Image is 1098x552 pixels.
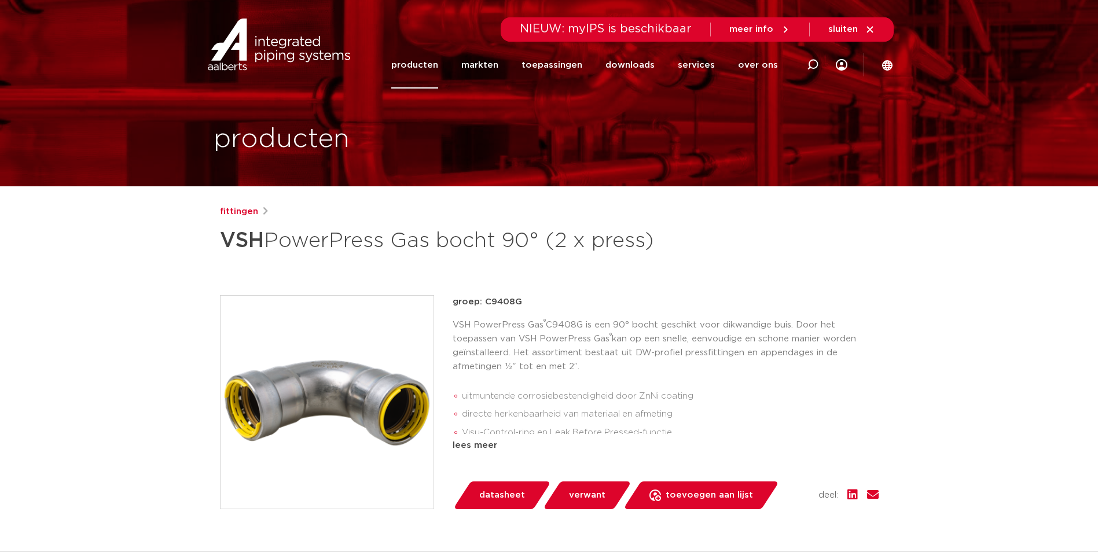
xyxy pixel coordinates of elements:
a: over ons [738,42,778,89]
li: directe herkenbaarheid van materiaal en afmeting [462,405,879,424]
a: downloads [605,42,655,89]
sup: ® [609,333,612,339]
nav: Menu [391,42,778,89]
h1: producten [214,121,350,158]
span: toevoegen aan lijst [666,486,753,505]
strong: VSH [220,230,264,251]
span: verwant [569,486,605,505]
span: sluiten [828,25,858,34]
img: Product Image for VSH PowerPress Gas bocht 90° (2 x press) [221,296,434,509]
div: lees meer [453,439,879,452]
span: datasheet [479,486,525,505]
a: producten [391,42,438,89]
div: my IPS [836,42,847,89]
span: meer info [729,25,773,34]
span: NIEUW: myIPS is beschikbaar [520,23,692,35]
span: deel: [818,488,838,502]
a: fittingen [220,205,258,219]
p: groep: C9408G [453,295,879,309]
a: sluiten [828,24,875,35]
a: toepassingen [522,42,582,89]
li: Visu-Control-ring en Leak Before Pressed-functie [462,424,879,442]
h1: PowerPress Gas bocht 90° (2 x press) [220,223,655,258]
li: uitmuntende corrosiebestendigheid door ZnNi coating [462,387,879,406]
sup: ® [544,319,546,325]
a: services [678,42,715,89]
p: VSH PowerPress Gas C9408G is een 90° bocht geschikt voor dikwandige buis. Door het toepassen van ... [453,318,879,374]
a: datasheet [453,481,551,509]
a: verwant [542,481,631,509]
a: meer info [729,24,791,35]
a: markten [461,42,498,89]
